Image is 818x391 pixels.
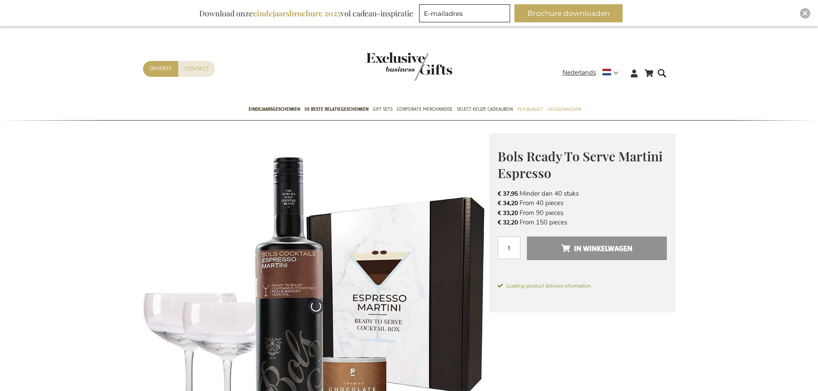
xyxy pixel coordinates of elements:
div: Close [800,8,810,18]
b: eindejaarsbrochure 2025 [253,8,341,18]
form: marketing offers and promotions [419,4,513,25]
div: Download onze vol cadeau-inspiratie [195,4,417,22]
button: Brochure downloaden [514,4,623,22]
img: Close [803,11,808,16]
input: E-mailadres [419,4,510,22]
